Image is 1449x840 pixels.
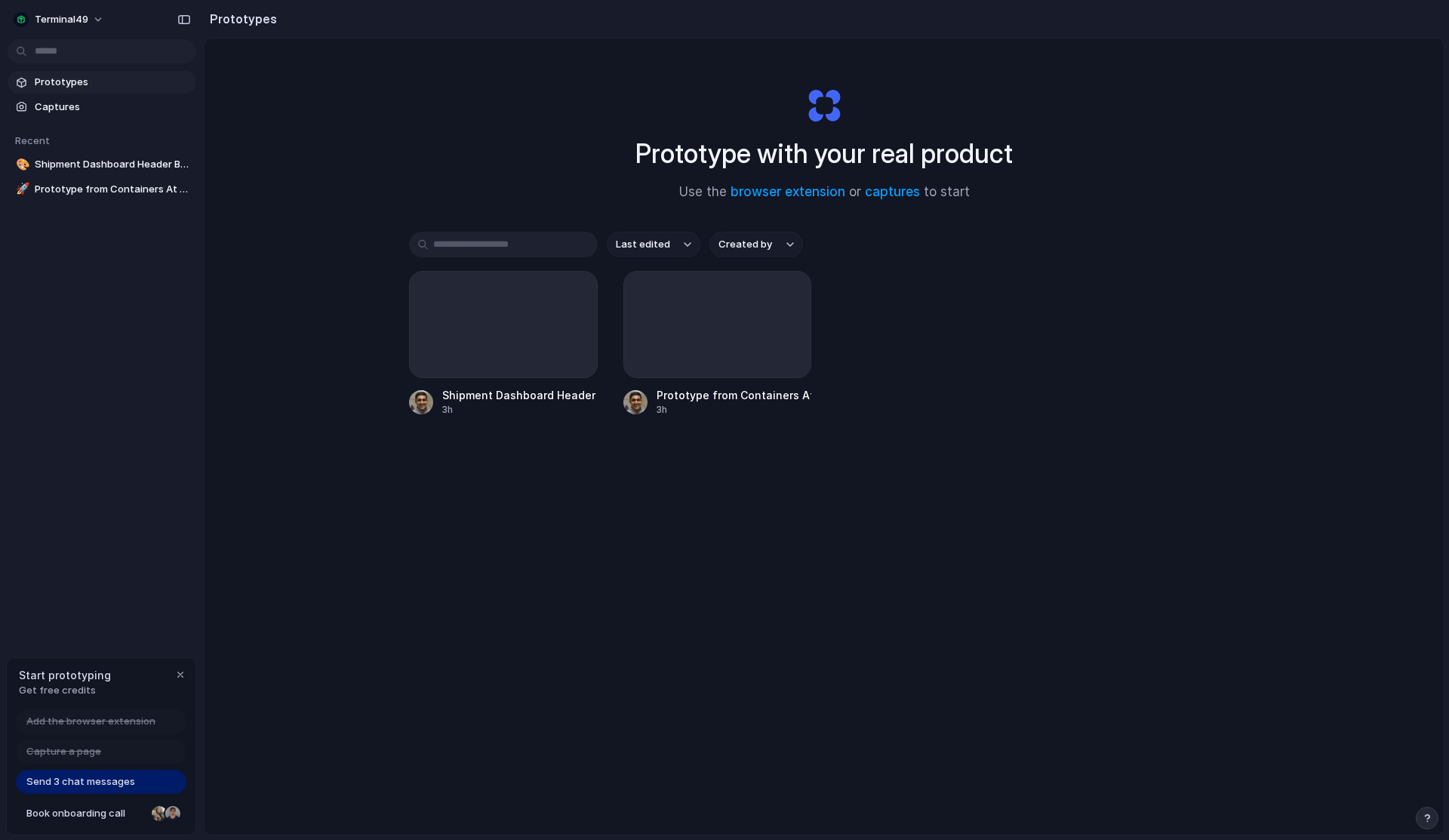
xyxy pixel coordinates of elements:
[26,774,135,789] span: Send 3 chat messages
[865,184,920,199] a: captures
[16,180,26,198] div: 🚀
[657,403,812,417] div: 3h
[164,805,182,823] div: Christian Iacullo
[709,232,803,257] button: Created by
[16,156,26,174] div: 🎨
[635,134,1013,174] h1: Prototype with your real product
[718,237,772,252] span: Created by
[8,96,196,118] a: Captures
[35,12,88,27] span: terminal49
[35,100,190,115] span: Captures
[19,683,111,698] span: Get free credits
[8,153,196,176] a: 🎨Shipment Dashboard Header Banner Addition
[16,802,186,826] a: Book onboarding call
[8,8,112,32] button: terminal49
[442,403,598,417] div: 3h
[731,184,845,199] a: browser extension
[26,806,146,821] span: Book onboarding call
[19,667,111,683] span: Start prototyping
[8,71,196,94] a: Prototypes
[14,182,29,197] button: 🚀
[15,134,50,146] span: Recent
[657,387,812,403] div: Prototype from Containers At Risk
[442,387,598,403] div: Shipment Dashboard Header Banner Addition
[8,178,196,201] a: 🚀Prototype from Containers At Risk
[623,271,812,417] a: Prototype from Containers At Risk3h
[35,157,190,172] span: Shipment Dashboard Header Banner Addition
[14,157,29,172] button: 🎨
[35,182,190,197] span: Prototype from Containers At Risk
[679,183,970,202] span: Use the or to start
[204,10,277,28] h2: Prototypes
[616,237,670,252] span: Last edited
[26,714,155,729] span: Add the browser extension
[607,232,700,257] button: Last edited
[35,75,190,90] span: Prototypes
[26,744,101,759] span: Capture a page
[150,805,168,823] div: Nicole Kubica
[409,271,598,417] a: Shipment Dashboard Header Banner Addition3h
